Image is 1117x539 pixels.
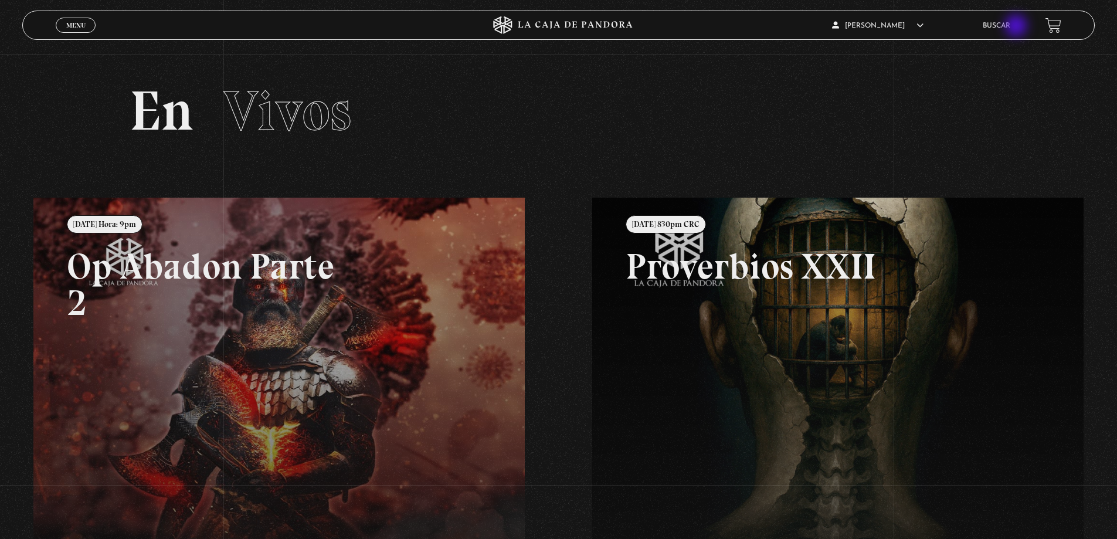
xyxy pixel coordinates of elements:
[223,77,351,144] span: Vivos
[130,83,987,139] h2: En
[62,32,90,40] span: Cerrar
[66,22,86,29] span: Menu
[832,22,924,29] span: [PERSON_NAME]
[1045,18,1061,33] a: View your shopping cart
[983,22,1010,29] a: Buscar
